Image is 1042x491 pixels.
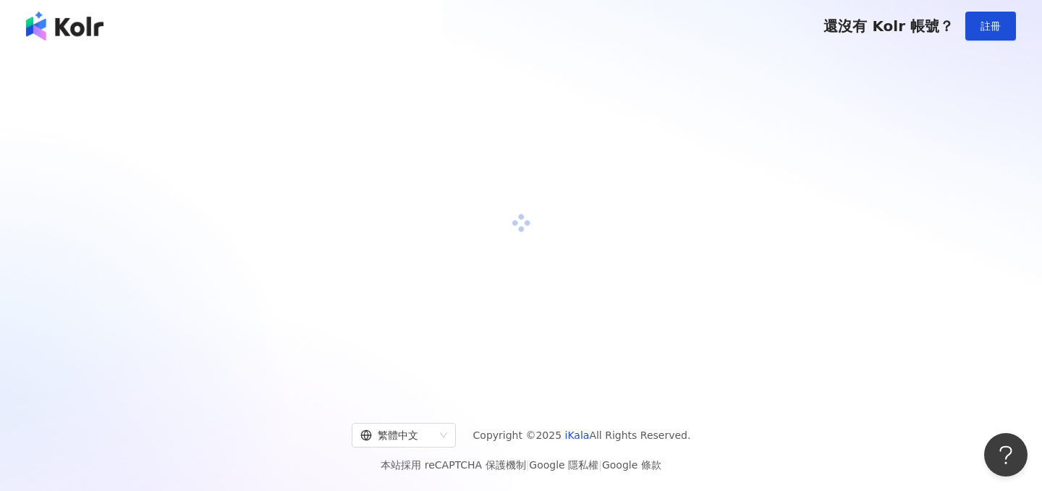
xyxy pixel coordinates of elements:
[565,429,590,441] a: iKala
[965,12,1016,41] button: 註冊
[598,459,602,471] span: |
[602,459,661,471] a: Google 條款
[381,456,661,474] span: 本站採用 reCAPTCHA 保護機制
[529,459,598,471] a: Google 隱私權
[526,459,530,471] span: |
[980,20,1001,32] span: 註冊
[823,17,954,35] span: 還沒有 Kolr 帳號？
[26,12,103,41] img: logo
[360,424,434,447] div: 繁體中文
[473,427,691,444] span: Copyright © 2025 All Rights Reserved.
[984,433,1028,477] iframe: Help Scout Beacon - Open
